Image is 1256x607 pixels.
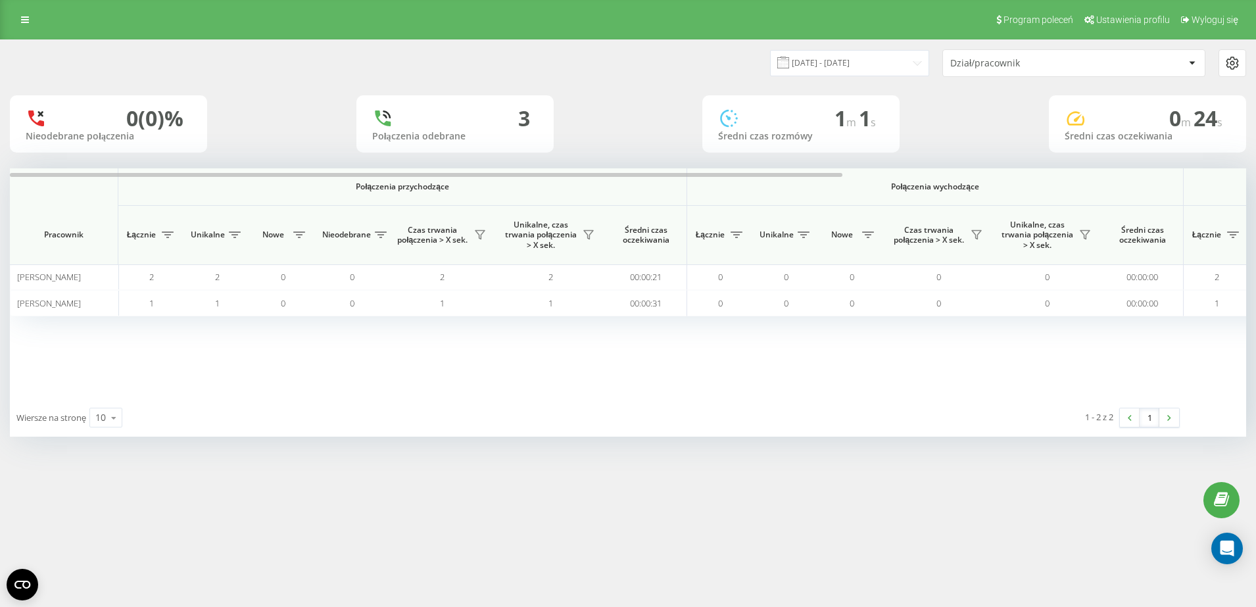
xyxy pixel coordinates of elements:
[859,104,876,132] span: 1
[26,131,191,142] div: Nieodebrane połączenia
[834,104,859,132] span: 1
[615,225,677,245] span: Średni czas oczekiwania
[548,297,553,309] span: 1
[322,230,371,240] span: Nieodebrane
[694,230,727,240] span: Łącznie
[281,271,285,283] span: 0
[950,58,1107,69] div: Dział/pracownik
[1096,14,1170,25] span: Ustawienia profilu
[350,271,354,283] span: 0
[149,271,154,283] span: 2
[1045,297,1050,309] span: 0
[215,297,220,309] span: 1
[718,297,723,309] span: 0
[16,412,86,424] span: Wiersze na stronę
[440,297,445,309] span: 1
[784,271,788,283] span: 0
[7,569,38,600] button: Open CMP widget
[1101,264,1184,290] td: 00:00:00
[518,106,530,131] div: 3
[605,290,687,316] td: 00:00:31
[350,297,354,309] span: 0
[1169,104,1194,132] span: 0
[281,297,285,309] span: 0
[95,411,106,424] div: 10
[871,115,876,130] span: s
[936,271,941,283] span: 0
[149,297,154,309] span: 1
[125,230,158,240] span: Łącznie
[1003,14,1073,25] span: Program poleceń
[718,271,723,283] span: 0
[718,131,884,142] div: Średni czas rozmówy
[1194,104,1222,132] span: 24
[153,182,652,192] span: Połączenia przychodzące
[1190,230,1223,240] span: Łącznie
[1215,271,1219,283] span: 2
[760,230,794,240] span: Unikalne
[1101,290,1184,316] td: 00:00:00
[17,271,81,283] span: [PERSON_NAME]
[503,220,579,251] span: Unikalne, czas trwania połączenia > X sek.
[17,297,81,309] span: [PERSON_NAME]
[850,297,854,309] span: 0
[1000,220,1075,251] span: Unikalne, czas trwania połączenia > X sek.
[850,271,854,283] span: 0
[1211,533,1243,564] div: Open Intercom Messenger
[1140,408,1159,427] a: 1
[215,271,220,283] span: 2
[1217,115,1222,130] span: s
[784,297,788,309] span: 0
[1111,225,1173,245] span: Średni czas oczekiwania
[372,131,538,142] div: Połączenia odebrane
[256,230,289,240] span: Nowe
[846,115,859,130] span: m
[1085,410,1113,424] div: 1 - 2 z 2
[1045,271,1050,283] span: 0
[21,230,107,240] span: Pracownik
[395,225,470,245] span: Czas trwania połączenia > X sek.
[1215,297,1219,309] span: 1
[891,225,967,245] span: Czas trwania połączenia > X sek.
[548,271,553,283] span: 2
[191,230,225,240] span: Unikalne
[1181,115,1194,130] span: m
[936,297,941,309] span: 0
[1192,14,1238,25] span: Wyloguj się
[440,271,445,283] span: 2
[718,182,1153,192] span: Połączenia wychodzące
[126,106,183,131] div: 0 (0)%
[1065,131,1230,142] div: Średni czas oczekiwania
[825,230,858,240] span: Nowe
[605,264,687,290] td: 00:00:21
